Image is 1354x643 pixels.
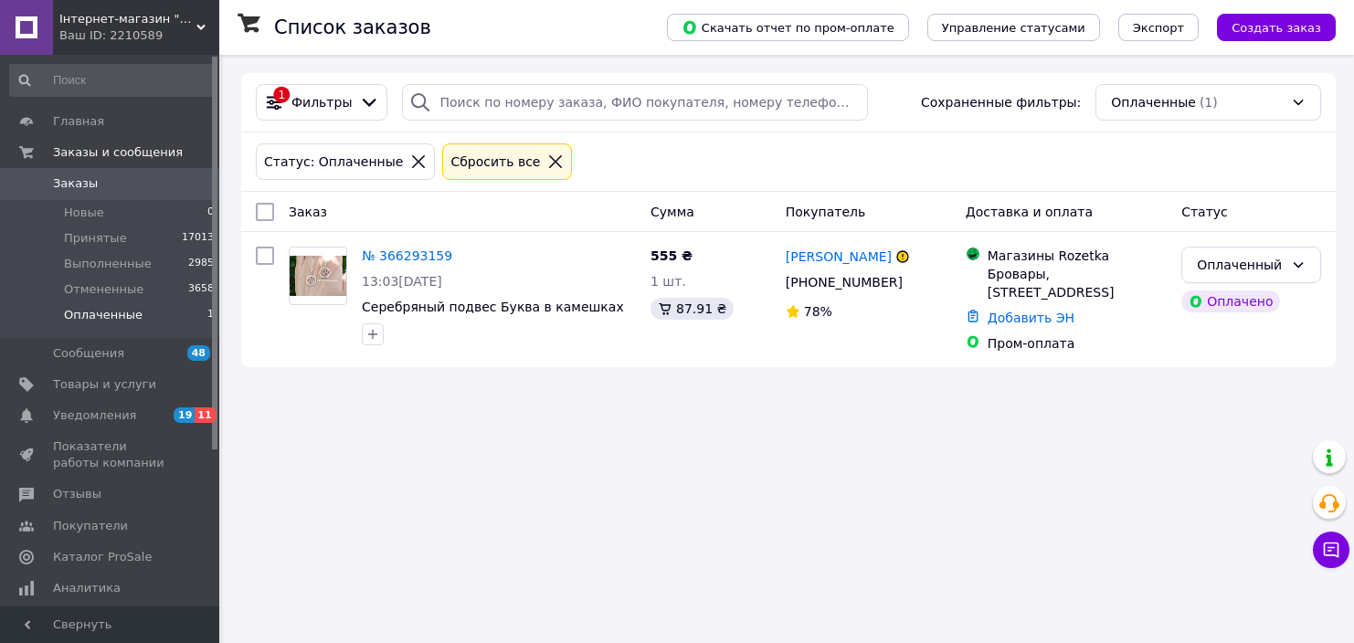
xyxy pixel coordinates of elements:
span: 2985 [188,256,214,272]
input: Поиск [9,64,216,97]
span: Заказ [289,205,327,219]
span: 0 [207,205,214,221]
span: Оплаченные [1111,93,1196,111]
div: Оплачено [1181,290,1280,312]
span: Показатели работы компании [53,438,169,471]
span: 3658 [188,281,214,298]
span: Скачать отчет по пром-оплате [682,19,894,36]
div: Пром-оплата [988,334,1167,353]
span: Статус [1181,205,1228,219]
span: 555 ₴ [651,248,693,263]
span: Сообщения [53,345,124,362]
span: Принятые [64,230,127,247]
img: Фото товару [290,256,346,296]
span: Создать заказ [1232,21,1321,35]
a: Добавить ЭН [988,311,1074,325]
span: Отзывы [53,486,101,502]
a: Серебряный подвес Буква в камешках [362,300,624,314]
span: Товары и услуги [53,376,156,393]
span: Уведомления [53,407,136,424]
span: 13:03[DATE] [362,274,442,289]
span: 78% [804,304,832,319]
span: 19 [174,407,195,423]
span: [PHONE_NUMBER] [786,275,903,290]
span: Сумма [651,205,694,219]
a: Создать заказ [1199,19,1336,34]
input: Поиск по номеру заказа, ФИО покупателя, номеру телефона, Email, номеру накладной [402,84,867,121]
span: 11 [195,407,216,423]
div: Оплаченный [1197,255,1284,275]
a: Фото товару [289,247,347,305]
button: Управление статусами [927,14,1100,41]
span: 1 шт. [651,274,686,289]
span: Фильтры [291,93,352,111]
span: Доставка и оплата [966,205,1093,219]
span: Управление статусами [942,21,1085,35]
a: [PERSON_NAME] [786,248,892,266]
h1: Список заказов [274,16,431,38]
span: Покупатели [53,518,128,534]
span: 17013 [182,230,214,247]
button: Скачать отчет по пром-оплате [667,14,909,41]
button: Чат с покупателем [1313,532,1349,568]
span: Покупатель [786,205,866,219]
div: Статус: Оплаченные [260,152,407,172]
span: Выполненные [64,256,152,272]
div: 87.91 ₴ [651,298,734,320]
span: Новые [64,205,104,221]
div: Ваш ID: 2210589 [59,27,219,44]
button: Экспорт [1118,14,1199,41]
span: 48 [187,345,210,361]
span: Заказы [53,175,98,192]
span: Сохраненные фильтры: [921,93,1081,111]
button: Создать заказ [1217,14,1336,41]
div: Сбросить все [447,152,544,172]
span: Экспорт [1133,21,1184,35]
span: Главная [53,113,104,130]
span: 1 [207,307,214,323]
span: (1) [1200,95,1218,110]
div: Магазины Rozetka [988,247,1167,265]
div: Бровары, [STREET_ADDRESS] [988,265,1167,301]
span: Оплаченные [64,307,143,323]
span: Інтернет-магазин "Ювелір Лайф" [59,11,196,27]
span: Отмененные [64,281,143,298]
span: Аналитика [53,580,121,596]
span: Заказы и сообщения [53,144,183,161]
span: Каталог ProSale [53,549,152,565]
a: № 366293159 [362,248,452,263]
